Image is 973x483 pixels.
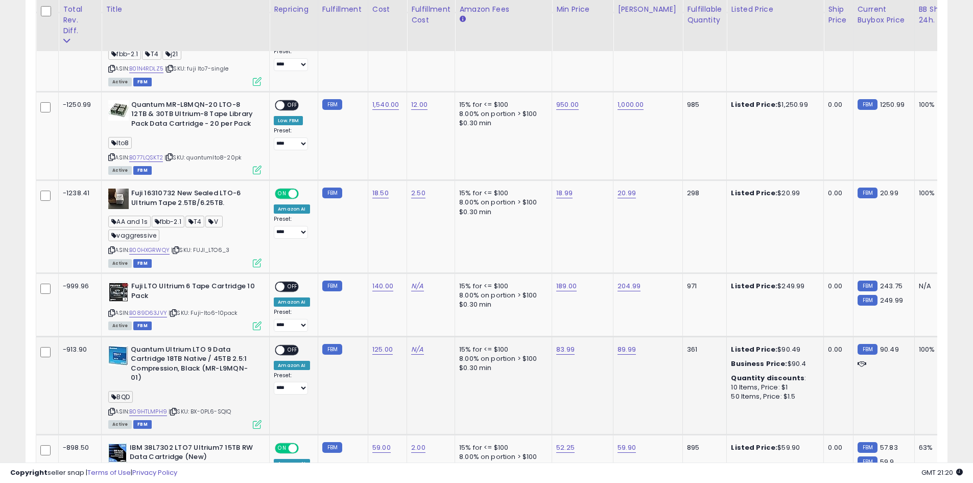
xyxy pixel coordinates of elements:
span: ON [276,444,289,452]
small: FBM [322,344,342,355]
div: 15% for <= $100 [459,282,544,291]
span: | SKU: fuji lto7-single [165,64,228,73]
div: Amazon AI [274,361,310,370]
a: 59.00 [372,443,391,453]
div: ASIN: [108,282,262,329]
small: FBM [858,442,877,453]
div: 298 [687,189,719,198]
div: Ship Price [828,4,848,26]
a: 1,540.00 [372,100,399,110]
span: FBM [133,78,152,86]
div: $0.30 min [459,300,544,309]
div: 8.00% on portion > $100 [459,198,544,207]
div: Preset: [274,372,310,395]
a: 59.90 [618,443,636,453]
div: $1,250.99 [731,100,816,109]
b: Quantum MR-L8MQN-20 LTO-8 12TB & 30TB Ultrium-8 Tape Library Pack Data Cartridge - 20 per Pack [131,100,255,131]
div: 50 Items, Price: $1.5 [731,392,816,401]
div: 361 [687,345,719,354]
small: FBM [858,295,877,306]
a: N/A [411,281,423,291]
a: B077LQSKT2 [129,153,163,162]
span: OFF [284,101,301,109]
span: OFF [284,346,301,354]
div: $0.30 min [459,363,544,373]
div: 0.00 [828,100,845,109]
span: 249.99 [880,295,903,305]
img: 41H64PKtwZL._SL40_.jpg [108,189,129,209]
span: All listings currently available for purchase on Amazon [108,78,132,86]
div: 0.00 [828,345,845,354]
a: N/A [411,344,423,355]
span: FBM [133,321,152,330]
div: 0.00 [828,443,845,452]
span: 57.83 [880,443,898,452]
div: N/A [919,282,953,291]
span: ON [276,190,289,198]
div: 15% for <= $100 [459,443,544,452]
div: Preset: [274,309,310,332]
b: Quantum Ultrium LTO 9 Data Cartridge 18TB Native / 45TB 2.5:1 Compression, Black (MR-L9MQN-01) [131,345,255,385]
b: Listed Price: [731,344,777,354]
div: $20.99 [731,189,816,198]
div: 8.00% on portion > $100 [459,109,544,119]
b: IBM 38L7302 LTO7 Ultrium7 15TB RW Data Cartridge (New) [130,443,254,465]
a: 83.99 [556,344,575,355]
a: B089D63JVY [129,309,167,317]
div: 8.00% on portion > $100 [459,354,544,363]
div: 895 [687,443,719,452]
div: -913.90 [63,345,93,354]
span: 243.75 [880,281,903,291]
div: [PERSON_NAME] [618,4,678,15]
a: 2.00 [411,443,425,453]
div: Preset: [274,48,310,71]
a: 1,000.00 [618,100,644,110]
div: $90.4 [731,359,816,369]
div: 10 Items, Price: $1 [731,383,816,392]
a: 18.50 [372,188,389,198]
div: 8.00% on portion > $100 [459,452,544,462]
span: All listings currently available for purchase on Amazon [108,259,132,268]
small: FBM [858,99,877,110]
div: ASIN: [108,100,262,173]
a: 140.00 [372,281,393,291]
span: lto8 [108,137,132,149]
small: FBM [858,188,877,198]
span: fbb-2.1 [152,216,184,227]
span: fbb-2.1 [108,48,141,60]
div: Fulfillment Cost [411,4,450,26]
div: $249.99 [731,282,816,291]
a: Terms of Use [87,468,131,477]
span: OFF [297,190,314,198]
b: Fuji 16310732 New Sealed LTO-6 Ultrium Tape 2.5TB/6.25TB. [131,189,255,210]
div: 100% [919,345,953,354]
a: 89.99 [618,344,636,355]
a: 125.00 [372,344,393,355]
div: Repricing [274,4,313,15]
div: ASIN: [108,345,262,428]
div: Total Rev. Diff. [63,4,97,36]
span: OFF [284,283,301,291]
b: Listed Price: [731,100,777,109]
strong: Copyright [10,468,48,477]
div: Amazon Fees [459,4,548,15]
small: FBM [858,281,877,291]
a: 52.25 [556,443,575,453]
a: 12.00 [411,100,428,110]
img: 41wCTpC4zQL._SL40_.jpg [108,345,128,365]
a: B09HTLMPH9 [129,407,167,416]
b: Business Price: [731,359,787,369]
div: 971 [687,282,719,291]
span: FBM [133,259,152,268]
div: Low. FBM [274,116,303,125]
div: -999.96 [63,282,93,291]
div: 8.00% on portion > $100 [459,291,544,300]
div: Preset: [274,127,310,150]
span: 20.99 [880,188,898,198]
span: | SKU: FUJI_LTO6_3 [171,246,229,254]
b: Listed Price: [731,443,777,452]
span: All listings currently available for purchase on Amazon [108,166,132,175]
span: T4 [185,216,204,227]
div: $59.90 [731,443,816,452]
small: FBM [322,188,342,198]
